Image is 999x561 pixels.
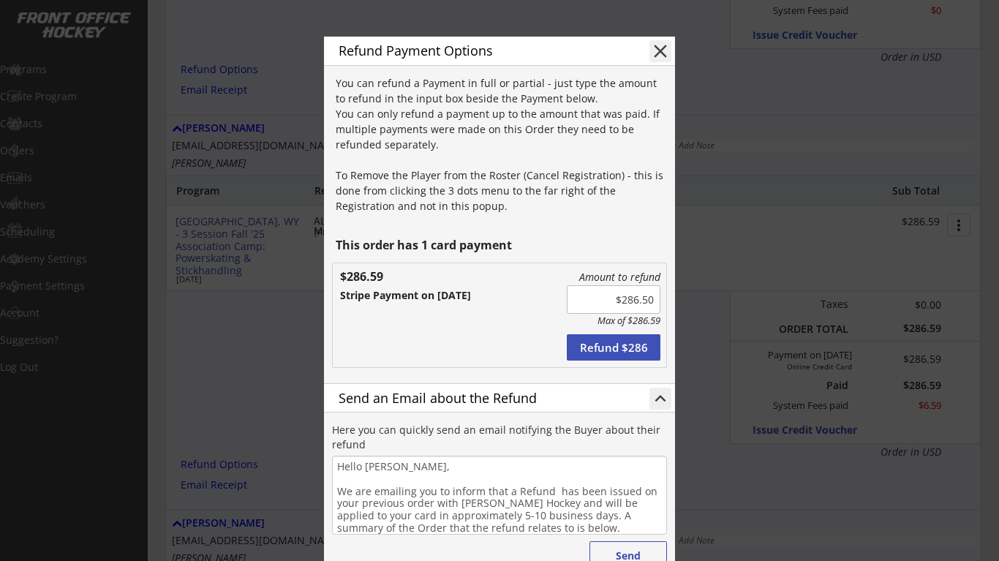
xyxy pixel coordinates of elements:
button: close [649,40,671,62]
div: Stripe Payment on [DATE] [340,290,550,301]
button: Refund $286 [567,334,660,361]
div: You can refund a Payment in full or partial - just type the amount to refund in the input box bes... [336,75,667,214]
input: Amount to refund [567,285,660,314]
div: This order has 1 card payment [336,239,667,251]
button: keyboard_arrow_up [649,388,671,410]
div: Refund Payment Options [339,44,627,57]
div: Here you can quickly send an email notifying the Buyer about their refund [332,423,667,451]
div: Amount to refund [567,271,660,284]
div: $286.59 [340,271,414,282]
div: Max of $286.59 [567,315,660,327]
div: Send an Email about the Refund [339,391,627,404]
